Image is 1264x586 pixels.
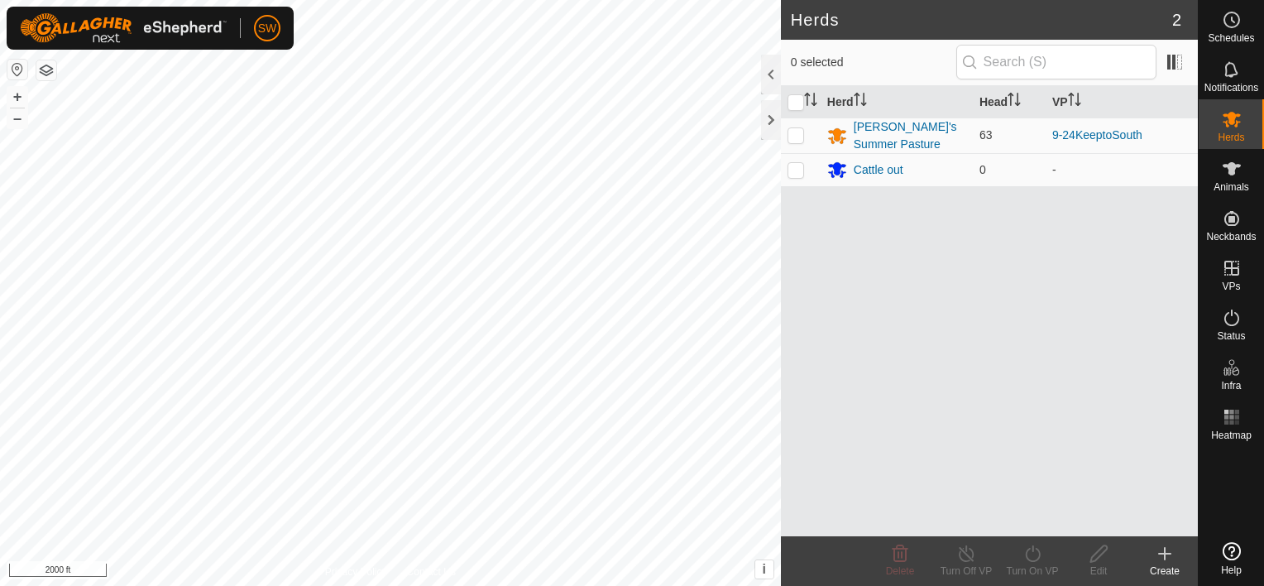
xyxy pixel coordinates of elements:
div: Turn Off VP [933,564,999,579]
button: – [7,108,27,128]
th: Herd [821,86,973,118]
span: VPs [1222,281,1240,291]
span: SW [258,20,277,37]
p-sorticon: Activate to sort [1068,95,1081,108]
span: Heatmap [1211,430,1252,440]
span: Animals [1214,182,1249,192]
span: 0 [979,163,986,176]
div: Create [1132,564,1198,579]
span: Delete [886,565,915,577]
div: Cattle out [854,161,903,179]
a: Contact Us [407,564,456,579]
a: 9-24KeeptoSouth [1052,128,1142,142]
span: i [763,562,766,576]
div: Edit [1065,564,1132,579]
img: Gallagher Logo [20,13,227,43]
th: Head [973,86,1046,118]
span: Status [1217,331,1245,341]
button: + [7,87,27,107]
th: VP [1046,86,1198,118]
p-sorticon: Activate to sort [1008,95,1021,108]
span: 2 [1172,7,1181,32]
button: i [755,560,773,579]
span: Notifications [1204,83,1258,93]
h2: Herds [791,10,1172,30]
a: Privacy Policy [325,564,387,579]
div: [PERSON_NAME]'s Summer Pasture [854,118,966,153]
span: Help [1221,565,1242,575]
div: Turn On VP [999,564,1065,579]
p-sorticon: Activate to sort [804,95,817,108]
p-sorticon: Activate to sort [854,95,867,108]
button: Reset Map [7,60,27,79]
button: Map Layers [36,60,56,80]
span: 0 selected [791,54,956,71]
span: Neckbands [1206,232,1256,242]
span: Infra [1221,381,1241,391]
a: Help [1199,536,1264,582]
span: Herds [1218,132,1244,142]
span: 63 [979,128,993,142]
span: Schedules [1208,33,1254,43]
input: Search (S) [956,45,1156,79]
td: - [1046,153,1198,186]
